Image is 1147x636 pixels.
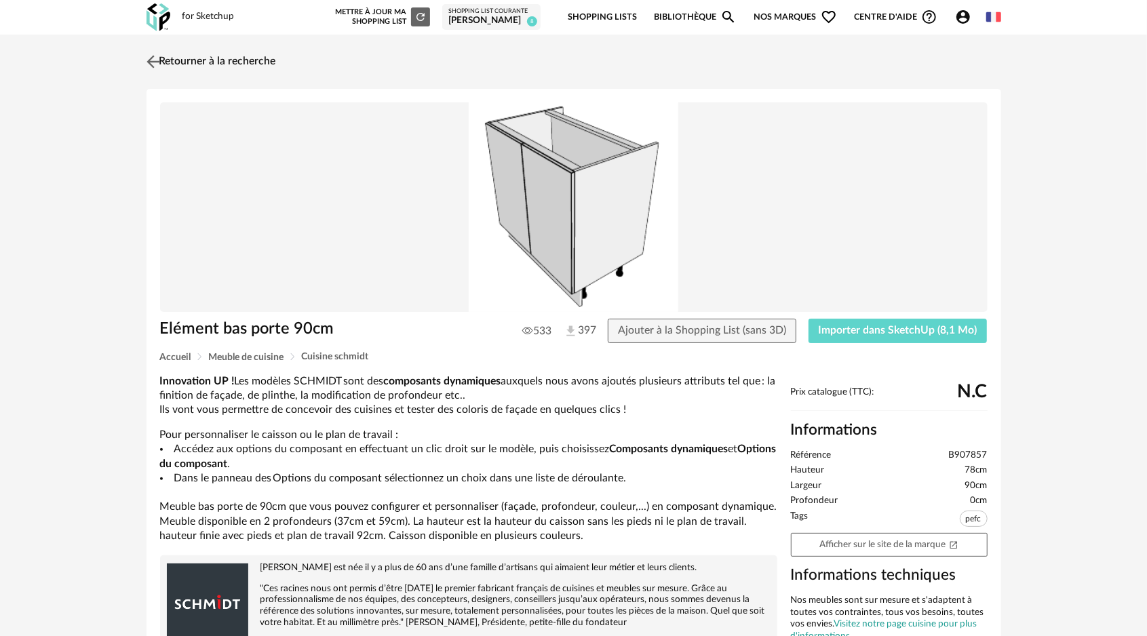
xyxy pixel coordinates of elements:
[160,353,191,362] span: Accueil
[791,450,832,462] span: Référence
[182,11,235,23] div: for Sketchup
[791,533,988,557] a: Afficher sur le site de la marqueOpen In New icon
[564,324,578,338] img: Téléchargements
[160,471,777,485] li: Dans le panneau des Options du composant sélectionnez un choix dans une liste de déroulante.
[160,376,235,386] b: Innovation UP !
[609,443,728,454] b: Composants dynamiques
[527,16,537,26] span: 8
[654,1,737,33] a: BibliothèqueMagnify icon
[720,9,737,25] span: Magnify icon
[167,583,771,629] p: "Ces racines nous ont permis d’être [DATE] le premier fabricant français de cuisines et meubles s...
[921,9,937,25] span: Help Circle Outline icon
[302,352,369,361] span: Cuisine schmidt
[971,495,988,507] span: 0cm
[955,9,971,25] span: Account Circle icon
[949,450,988,462] span: B907857
[791,565,988,585] h3: Informations techniques
[568,1,637,33] a: Shopping Lists
[414,13,427,20] span: Refresh icon
[448,7,534,27] a: Shopping List courante [PERSON_NAME] 8
[791,386,988,412] div: Prix catalogue (TTC):
[791,511,809,530] span: Tags
[986,9,1001,24] img: fr
[160,374,777,418] p: Les modèles SCHMIDT sont des auxquels nous avons ajoutés plusieurs attributs tel que : la finitio...
[809,319,988,343] button: Importer dans SketchUp (8,1 Mo)
[160,319,497,340] h1: Elément bas porte 90cm
[965,480,988,492] span: 90cm
[332,7,430,26] div: Mettre à jour ma Shopping List
[791,420,988,440] h2: Informations
[965,464,988,477] span: 78cm
[955,9,977,25] span: Account Circle icon
[384,376,501,386] b: composants dynamiques
[958,386,988,397] span: N.C
[754,1,837,33] span: Nos marques
[564,323,583,338] span: 397
[791,480,822,492] span: Largeur
[522,324,551,338] span: 533
[949,539,958,549] span: Open In New icon
[143,47,276,77] a: Retourner à la recherche
[160,102,988,313] img: Product pack shot
[448,7,534,16] div: Shopping List courante
[854,9,937,25] span: Centre d'aideHelp Circle Outline icon
[160,374,777,544] div: Pour personnaliser le caisson ou le plan de travail : Meuble bas porte de 90cm que vous pouvez co...
[160,442,777,471] li: Accédez aux options du composant en effectuant un clic droit sur le modèle, puis choisissez et .
[791,464,825,477] span: Hauteur
[819,325,977,336] span: Importer dans SketchUp (8,1 Mo)
[618,325,786,336] span: Ajouter à la Shopping List (sans 3D)
[821,9,837,25] span: Heart Outline icon
[143,52,163,71] img: svg+xml;base64,PHN2ZyB3aWR0aD0iMjQiIGhlaWdodD0iMjQiIHZpZXdCb3g9IjAgMCAyNCAyNCIgZmlsbD0ibm9uZSIgeG...
[791,495,838,507] span: Profondeur
[160,443,777,469] b: Options du composant
[608,319,796,343] button: Ajouter à la Shopping List (sans 3D)
[147,3,170,31] img: OXP
[960,511,988,527] span: pefc
[448,15,534,27] div: [PERSON_NAME]
[160,352,988,362] div: Breadcrumb
[209,353,284,362] span: Meuble de cuisine
[167,562,771,574] p: [PERSON_NAME] est née il y a plus de 60 ans d’une famille d’artisans qui aimaient leur métier et ...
